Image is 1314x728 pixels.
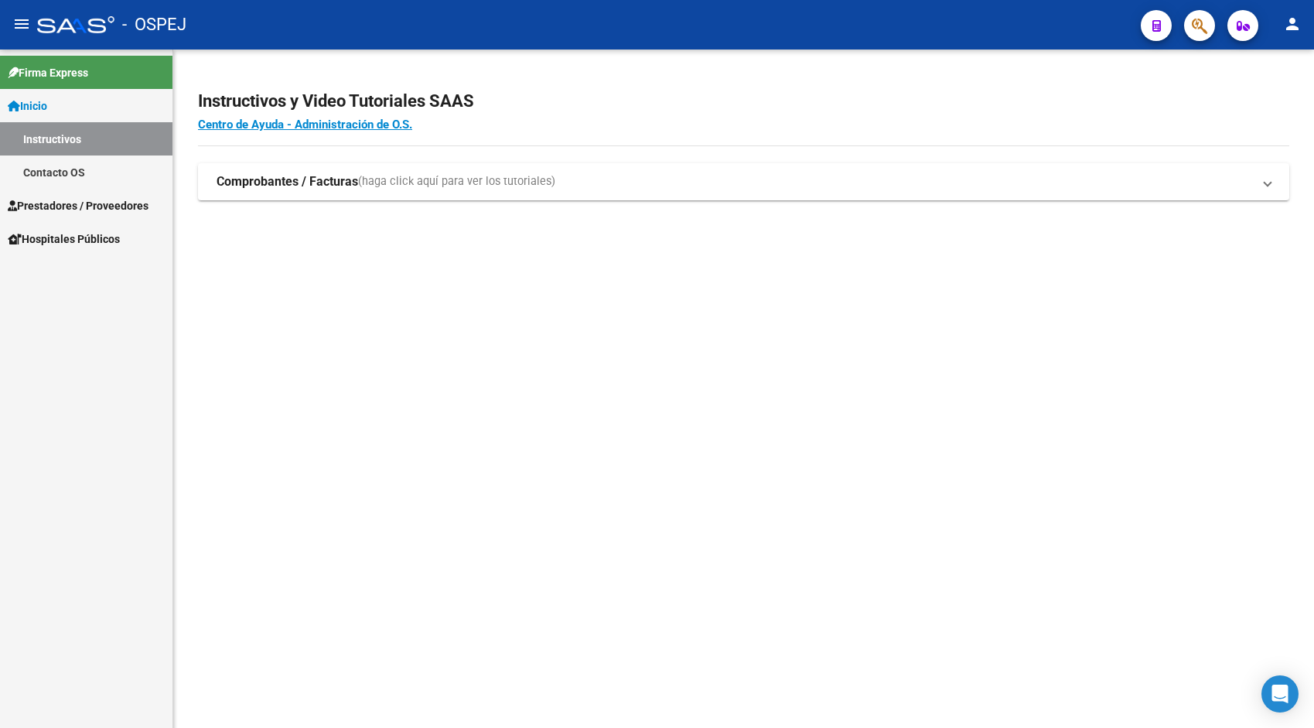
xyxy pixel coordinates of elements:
[8,97,47,114] span: Inicio
[1283,15,1302,33] mat-icon: person
[358,173,555,190] span: (haga click aquí para ver los tutoriales)
[8,197,148,214] span: Prestadores / Proveedores
[217,173,358,190] strong: Comprobantes / Facturas
[1261,675,1299,713] div: Open Intercom Messenger
[12,15,31,33] mat-icon: menu
[8,64,88,81] span: Firma Express
[198,87,1289,116] h2: Instructivos y Video Tutoriales SAAS
[198,118,412,132] a: Centro de Ayuda - Administración de O.S.
[122,8,186,42] span: - OSPEJ
[8,231,120,248] span: Hospitales Públicos
[198,163,1289,200] mat-expansion-panel-header: Comprobantes / Facturas(haga click aquí para ver los tutoriales)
